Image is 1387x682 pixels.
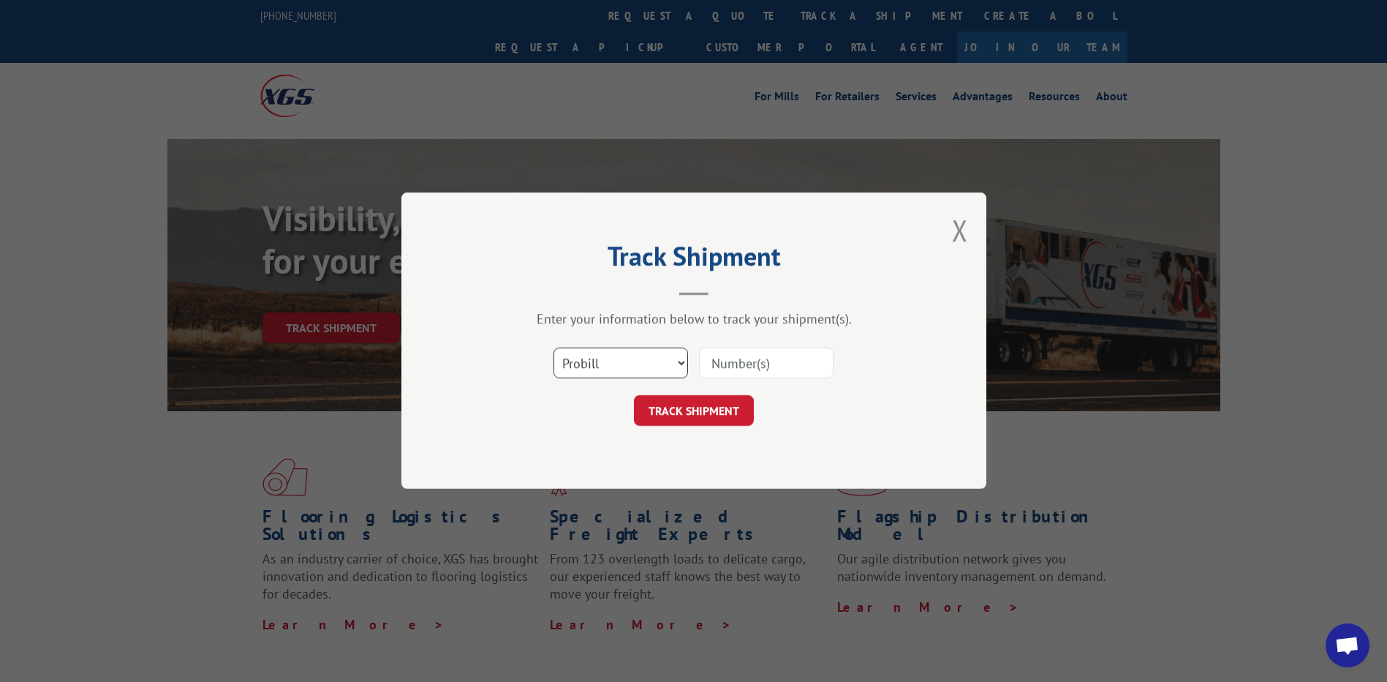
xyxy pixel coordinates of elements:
[699,348,834,379] input: Number(s)
[475,246,913,274] h2: Track Shipment
[1326,623,1369,667] div: Open chat
[634,396,754,427] button: TRACK SHIPMENT
[475,311,913,328] div: Enter your information below to track your shipment(s).
[952,211,968,250] button: Close modal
